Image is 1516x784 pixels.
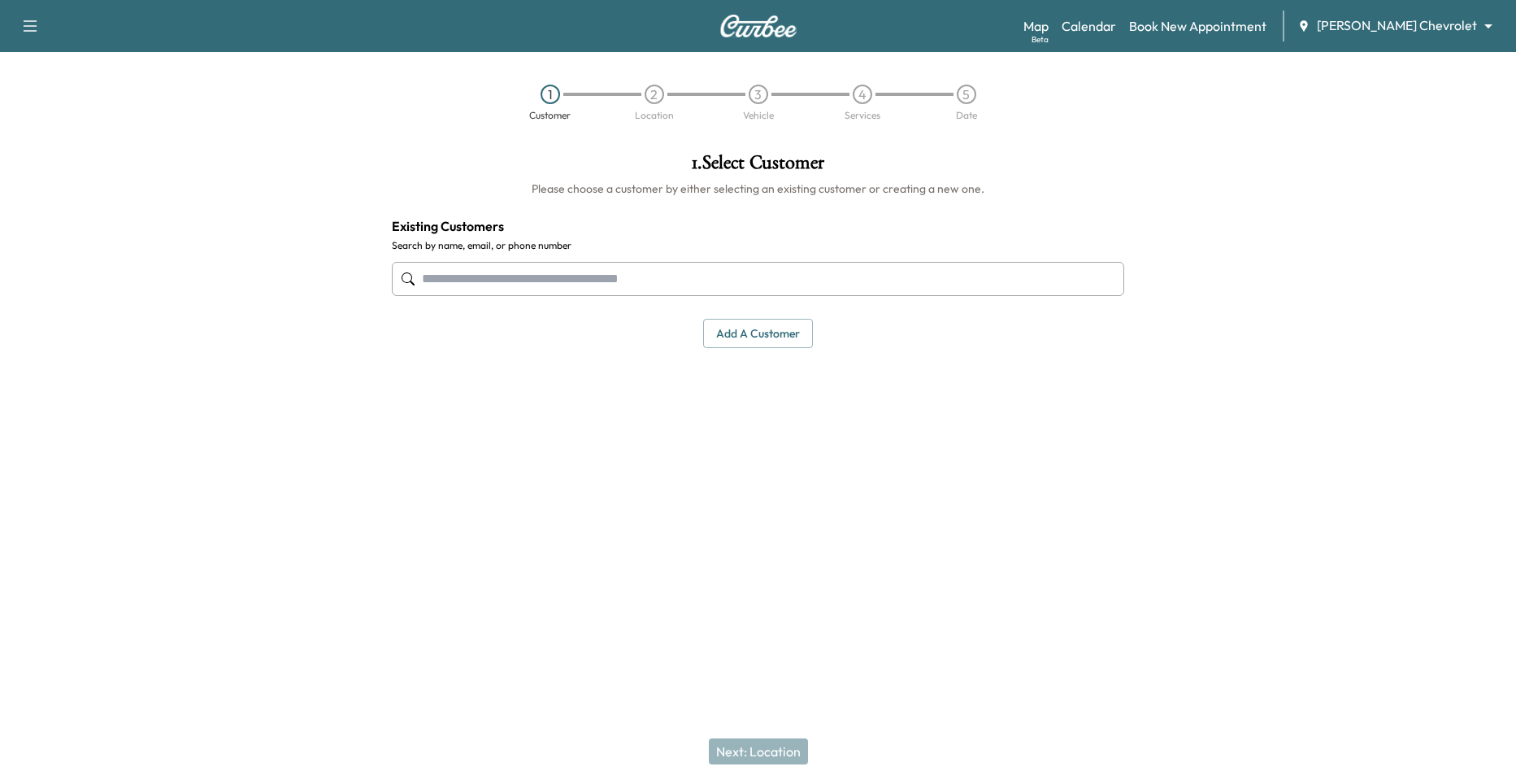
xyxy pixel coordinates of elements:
[392,239,1124,252] label: Search by name, email, or phone number
[1317,16,1477,35] span: [PERSON_NAME] Chevrolet
[853,85,872,104] div: 4
[541,85,560,104] div: 1
[743,111,774,120] div: Vehicle
[957,85,976,104] div: 5
[1032,33,1049,46] div: Beta
[635,111,674,120] div: Location
[645,85,664,104] div: 2
[845,111,880,120] div: Services
[749,85,768,104] div: 3
[1129,16,1266,36] a: Book New Appointment
[703,319,813,349] button: Add a customer
[392,216,1124,236] h4: Existing Customers
[529,111,571,120] div: Customer
[956,111,977,120] div: Date
[1062,16,1116,36] a: Calendar
[1023,16,1049,36] a: MapBeta
[392,153,1124,181] h1: 1 . Select Customer
[719,15,797,37] img: Curbee Logo
[392,181,1124,197] h6: Please choose a customer by either selecting an existing customer or creating a new one.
